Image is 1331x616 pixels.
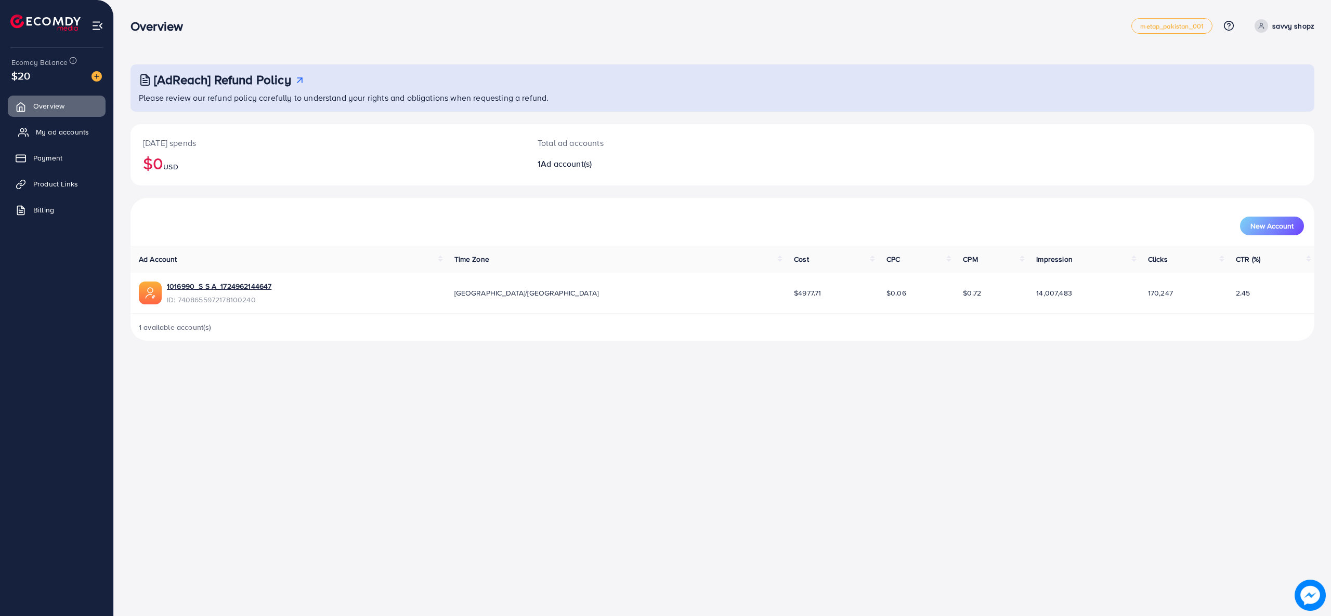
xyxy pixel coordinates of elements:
span: CTR (%) [1236,254,1260,264]
span: $0.72 [963,288,981,298]
button: New Account [1240,217,1304,235]
a: Product Links [8,173,106,194]
span: Impression [1036,254,1073,264]
span: New Account [1250,222,1294,230]
a: Overview [8,96,106,116]
p: Total ad accounts [538,137,808,149]
span: $4977.71 [794,288,821,298]
span: Clicks [1148,254,1168,264]
span: Overview [33,101,64,111]
span: USD [163,162,178,172]
span: 14,007,483 [1036,288,1072,298]
img: logo [10,15,81,31]
span: Ad account(s) [541,158,592,169]
span: $0.06 [886,288,906,298]
span: My ad accounts [36,127,89,137]
a: 1016990_S S A_1724962144647 [167,281,271,291]
span: Billing [33,205,54,215]
a: Payment [8,148,106,168]
img: ic-ads-acc.e4c84228.svg [139,282,162,304]
span: $20 [11,68,30,83]
p: Please review our refund policy carefully to understand your rights and obligations when requesti... [139,91,1308,104]
h2: 1 [538,159,808,169]
span: 170,247 [1148,288,1173,298]
a: Billing [8,199,106,220]
h3: Overview [131,19,191,34]
span: ID: 7408655972178100240 [167,294,271,305]
span: Time Zone [454,254,489,264]
span: Ecomdy Balance [11,57,68,68]
span: Ad Account [139,254,177,264]
img: menu [92,20,103,32]
img: image [1295,580,1325,610]
span: 2.45 [1236,288,1250,298]
h3: [AdReach] Refund Policy [154,72,291,87]
span: Product Links [33,179,78,189]
img: image [92,71,102,82]
span: CPC [886,254,900,264]
a: metap_pakistan_001 [1131,18,1212,34]
span: 1 available account(s) [139,322,212,332]
p: [DATE] spends [143,137,513,149]
span: metap_pakistan_001 [1140,23,1204,30]
span: CPM [963,254,977,264]
p: savvy shopz [1272,20,1314,32]
span: Payment [33,153,62,163]
span: Cost [794,254,809,264]
span: [GEOGRAPHIC_DATA]/[GEOGRAPHIC_DATA] [454,288,599,298]
a: savvy shopz [1250,19,1314,33]
h2: $0 [143,153,513,173]
a: My ad accounts [8,122,106,142]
